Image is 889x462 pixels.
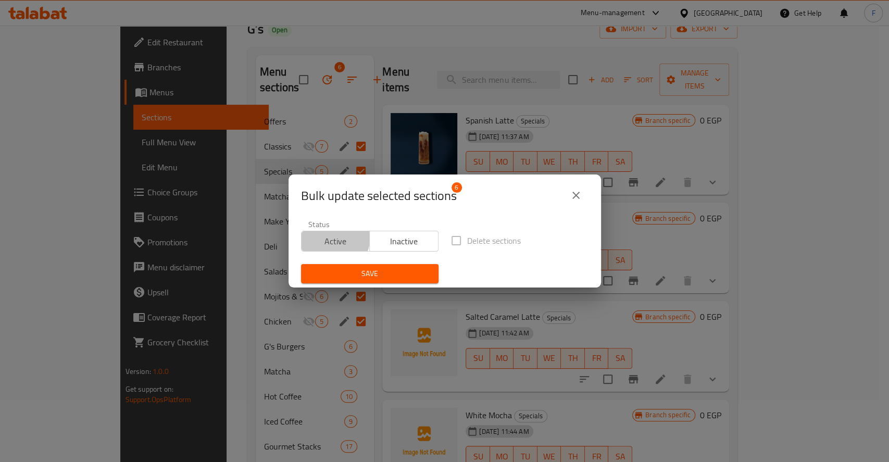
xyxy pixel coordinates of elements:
span: Active [306,234,366,249]
span: Save [309,267,430,280]
button: Save [301,264,439,283]
span: Inactive [374,234,434,249]
span: 6 [452,182,462,193]
button: close [564,183,589,208]
span: Delete sections [467,234,521,247]
button: Inactive [369,231,439,252]
span: Selected section count [301,188,457,204]
button: Active [301,231,370,252]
